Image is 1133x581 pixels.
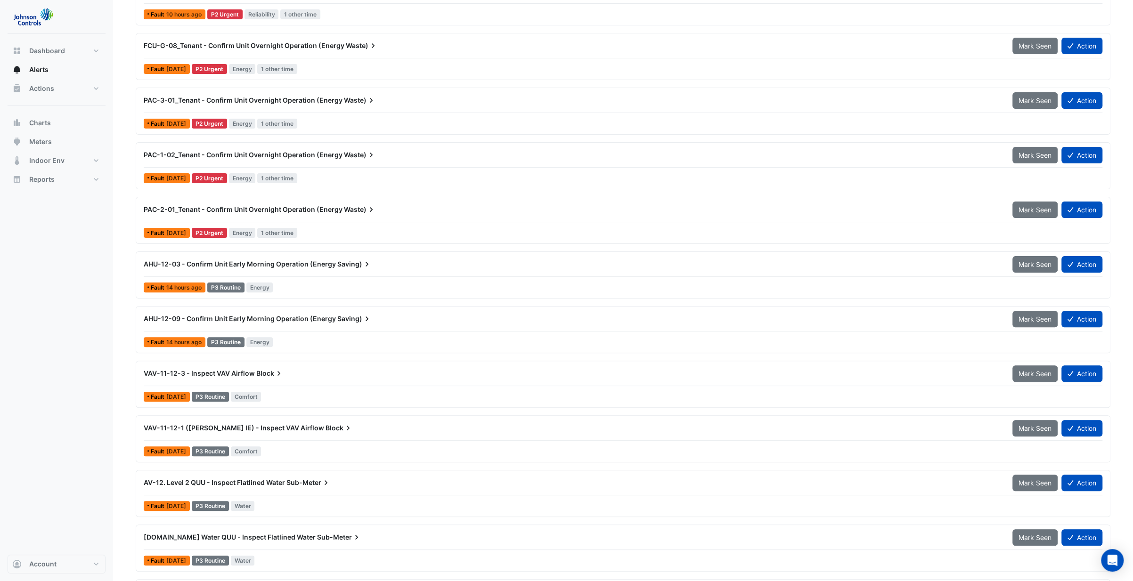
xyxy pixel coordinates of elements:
button: Mark Seen [1012,256,1058,273]
button: Mark Seen [1012,475,1058,491]
span: PAC-3-01_Tenant - Confirm Unit Overnight Operation (Energy [144,96,342,104]
span: Wed 11-Jun-2025 11:00 AEST [166,502,186,509]
div: P3 Routine [207,337,245,347]
span: VAV-11-12-3 - Inspect VAV Airflow [144,369,255,377]
span: Indoor Env [29,156,65,165]
span: Alerts [29,65,49,74]
span: Energy [229,228,256,238]
span: 1 other time [257,119,297,129]
button: Meters [8,132,106,151]
span: Mark Seen [1019,260,1051,268]
span: Fault [151,176,166,181]
span: PAC-1-02_Tenant - Confirm Unit Overnight Operation (Energy [144,151,342,159]
div: P3 Routine [192,446,229,456]
button: Action [1061,420,1102,436]
span: Energy [246,337,273,347]
span: Sub-Meter [317,533,361,542]
span: Mon 22-Sep-2025 21:00 AEST [166,175,186,182]
button: Action [1061,256,1102,273]
button: Charts [8,113,106,132]
span: Comfort [231,392,261,402]
span: Mark Seen [1019,533,1051,541]
span: Fault [151,449,166,454]
span: Fault [151,12,166,17]
button: Action [1061,311,1102,327]
span: Water [231,501,255,511]
span: Mark Seen [1019,97,1051,105]
span: [DOMAIN_NAME] Water QUU - Inspect Flatlined Water [144,533,316,541]
div: P3 Routine [192,501,229,511]
span: Dashboard [29,46,65,56]
button: Actions [8,79,106,98]
button: Action [1061,92,1102,109]
span: Wed 24-Sep-2025 04:15 AEST [166,339,202,346]
app-icon: Dashboard [12,46,22,56]
span: Fault [151,230,166,236]
button: Reports [8,170,106,189]
span: Mark Seen [1019,315,1051,323]
span: 1 other time [257,173,297,183]
span: Fault [151,339,166,345]
span: Mon 22-Sep-2025 21:00 AEST [166,120,186,127]
button: Mark Seen [1012,147,1058,163]
button: Mark Seen [1012,529,1058,546]
span: 1 other time [280,9,320,19]
span: Waste) [346,41,378,50]
span: Mark Seen [1019,151,1051,159]
span: Mark Seen [1019,42,1051,50]
button: Mark Seen [1012,92,1058,109]
span: Account [29,559,57,569]
span: Mark Seen [1019,206,1051,214]
span: Fault [151,558,166,564]
img: Company Logo [11,8,54,26]
span: Energy [229,64,256,74]
button: Action [1061,365,1102,382]
span: Fault [151,66,166,72]
span: 1 other time [257,228,297,238]
span: Fault [151,503,166,509]
button: Action [1061,475,1102,491]
span: 1 other time [257,64,297,74]
span: Water [231,556,255,565]
span: Waste) [344,205,376,214]
div: P2 Urgent [192,64,227,74]
button: Account [8,555,106,573]
span: Mark Seen [1019,479,1051,487]
span: Fault [151,121,166,127]
div: P3 Routine [192,556,229,565]
div: Open Intercom Messenger [1101,549,1124,572]
span: Energy [246,282,273,292]
span: Energy [229,119,256,129]
span: Saving) [337,259,372,269]
span: Reliability [245,9,279,19]
button: Mark Seen [1012,420,1058,436]
div: P3 Routine [207,282,245,292]
app-icon: Alerts [12,65,22,74]
div: P2 Urgent [207,9,243,19]
span: Waste) [344,150,376,160]
span: Charts [29,118,51,128]
button: Mark Seen [1012,202,1058,218]
span: Block [256,369,284,378]
span: AV-12. Level 2 QUU - Inspect Flatlined Water [144,478,285,486]
div: P3 Routine [192,392,229,402]
button: Indoor Env [8,151,106,170]
span: Actions [29,84,54,93]
span: AHU-12-09 - Confirm Unit Early Morning Operation (Energy [144,315,336,323]
span: Block [326,423,353,433]
span: Mon 22-Sep-2025 21:00 AEST [166,229,186,236]
span: FCU-G-08_Tenant - Confirm Unit Overnight Operation (Energy [144,41,344,49]
span: Mark Seen [1019,370,1051,378]
span: Mark Seen [1019,424,1051,432]
span: Tue 23-Sep-2025 00:30 AEST [166,65,186,73]
button: Action [1061,38,1102,54]
app-icon: Meters [12,137,22,146]
div: P2 Urgent [192,228,227,238]
button: Action [1061,529,1102,546]
span: Fault [151,394,166,400]
app-icon: Charts [12,118,22,128]
span: Comfort [231,446,261,456]
span: Energy [229,173,256,183]
app-icon: Indoor Env [12,156,22,165]
span: Meters [29,137,52,146]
